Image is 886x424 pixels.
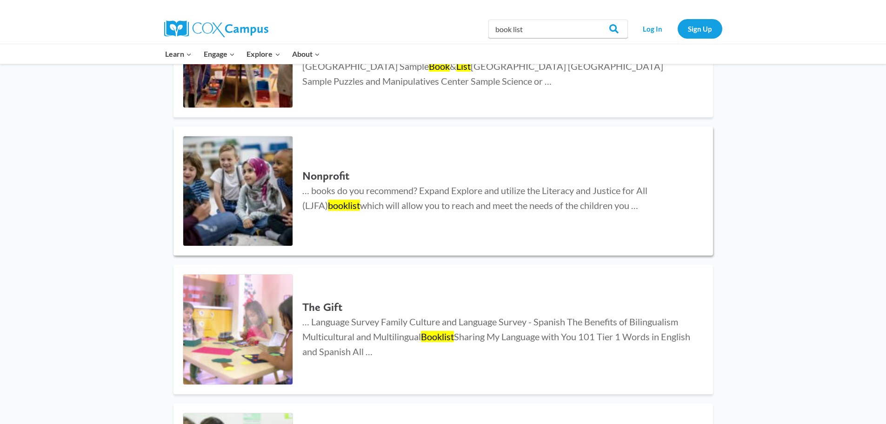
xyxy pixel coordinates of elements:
[160,44,198,64] button: Child menu of Learn
[302,46,663,87] span: … Questions for Centers Preschool & Pre-K Centers Overview [GEOGRAPHIC_DATA] [GEOGRAPHIC_DATA] Sa...
[164,20,268,37] img: Cox Campus
[198,44,241,64] button: Child menu of Engage
[678,19,722,38] a: Sign Up
[633,19,722,38] nav: Secondary Navigation
[241,44,286,64] button: Child menu of Explore
[302,185,647,211] span: … books do you recommend? Expand Explore and utilize the Literacy and Justice for All (LJFA) whic...
[183,275,293,384] img: The Gift
[429,61,450,72] mark: Book
[183,136,293,246] img: Nonprofit
[302,316,690,357] span: … Language Survey Family Culture and Language Survey - Spanish The Benefits of Bilingualism Multi...
[173,265,713,394] a: The Gift The Gift … Language Survey Family Culture and Language Survey - Spanish The Benefits of ...
[328,200,360,211] mark: booklist
[488,20,628,38] input: Search Cox Campus
[302,301,694,314] h2: The Gift
[173,127,713,256] a: Nonprofit Nonprofit … books do you recommend? Expand Explore and utilize the Literacy and Justice...
[456,61,471,72] mark: List
[421,331,454,342] mark: Booklist
[633,19,673,38] a: Log In
[160,44,326,64] nav: Primary Navigation
[286,44,326,64] button: Child menu of About
[302,169,694,183] h2: Nonprofit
